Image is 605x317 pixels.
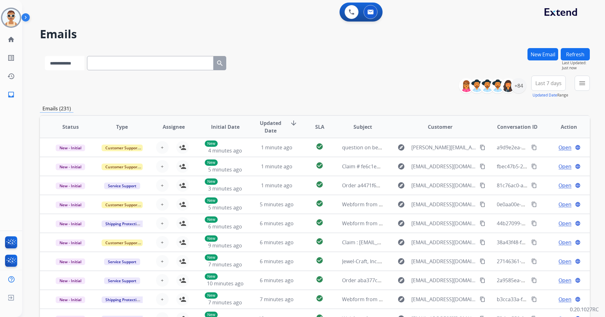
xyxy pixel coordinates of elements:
[558,239,571,246] span: Open
[116,123,128,131] span: Type
[102,164,143,170] span: Customer Support
[208,261,242,268] span: 7 minutes ago
[316,200,323,207] mat-icon: check_circle
[2,9,20,27] img: avatar
[531,76,566,91] button: Last 7 days
[531,296,537,302] mat-icon: content_copy
[316,276,323,283] mat-icon: check_circle
[558,258,571,265] span: Open
[205,254,218,261] p: New
[316,219,323,226] mat-icon: check_circle
[56,221,85,227] span: New - Initial
[558,295,571,303] span: Open
[558,144,571,151] span: Open
[315,123,324,131] span: SLA
[56,258,85,265] span: New - Initial
[156,274,169,287] button: +
[156,236,169,249] button: +
[208,185,242,192] span: 3 minutes ago
[397,220,405,227] mat-icon: explore
[480,221,485,226] mat-icon: content_copy
[480,239,485,245] mat-icon: content_copy
[208,242,242,249] span: 9 minutes ago
[260,277,294,284] span: 6 minutes ago
[102,145,143,151] span: Customer Support
[260,201,294,208] span: 5 minutes ago
[7,54,15,62] mat-icon: list_alt
[497,220,593,227] span: 44b27099-1501-49c3-819d-927cbf69ccea
[161,258,164,265] span: +
[562,65,590,71] span: Just now
[411,201,476,208] span: [EMAIL_ADDRESS][DOMAIN_NAME]
[208,223,242,230] span: 6 minutes ago
[497,144,590,151] span: a9d9e2ea-a0c1-49fa-9f81-dac6686ca0af
[397,201,405,208] mat-icon: explore
[575,221,581,226] mat-icon: language
[205,273,218,280] p: New
[256,119,285,134] span: Updated Date
[179,258,186,265] mat-icon: person_add
[428,123,452,131] span: Customer
[497,258,595,265] span: 27146361-bb9f-4ed2-a4e9-bd5b9bbc543e
[205,197,218,204] p: New
[575,145,581,150] mat-icon: language
[161,201,164,208] span: +
[179,295,186,303] mat-icon: person_add
[480,145,485,150] mat-icon: content_copy
[411,277,476,284] span: [EMAIL_ADDRESS][DOMAIN_NAME]
[578,79,586,87] mat-icon: menu
[558,163,571,170] span: Open
[342,277,456,284] span: Order aba377cc-c9e8-44b2-954b-0590dc00db84
[260,258,294,265] span: 6 minutes ago
[342,296,485,303] span: Webform from [EMAIL_ADDRESS][DOMAIN_NAME] on [DATE]
[497,201,593,208] span: 0e0aa00e-e0ee-497e-bea3-f1263152fd6d
[397,163,405,170] mat-icon: explore
[261,182,292,189] span: 1 minute ago
[205,178,218,185] p: New
[511,78,526,93] div: +84
[179,220,186,227] mat-icon: person_add
[558,182,571,189] span: Open
[531,183,537,188] mat-icon: content_copy
[533,93,557,98] button: Updated Date
[261,144,292,151] span: 1 minute ago
[397,258,405,265] mat-icon: explore
[156,217,169,230] button: +
[561,48,590,60] button: Refresh
[342,201,485,208] span: Webform from [EMAIL_ADDRESS][DOMAIN_NAME] on [DATE]
[208,147,242,154] span: 4 minutes ago
[7,72,15,80] mat-icon: history
[208,204,242,211] span: 5 minutes ago
[575,202,581,207] mat-icon: language
[260,296,294,303] span: 7 minutes ago
[179,144,186,151] mat-icon: person_add
[480,258,485,264] mat-icon: content_copy
[205,159,218,166] p: New
[179,163,186,170] mat-icon: person_add
[205,216,218,223] p: New
[40,28,590,40] h2: Emails
[397,239,405,246] mat-icon: explore
[208,299,242,306] span: 7 minutes ago
[531,202,537,207] mat-icon: content_copy
[411,295,476,303] span: [EMAIL_ADDRESS][DOMAIN_NAME]
[575,296,581,302] mat-icon: language
[216,59,224,67] mat-icon: search
[56,202,85,208] span: New - Initial
[7,91,15,98] mat-icon: inbox
[527,48,558,60] button: New Email
[538,116,590,138] th: Action
[497,123,538,131] span: Conversation ID
[156,293,169,306] button: +
[497,277,595,284] span: 2a9585ea-601d-4890-9425-614b687e9ac7
[411,163,476,170] span: [EMAIL_ADDRESS][DOMAIN_NAME]
[102,221,145,227] span: Shipping Protection
[161,295,164,303] span: +
[56,277,85,284] span: New - Initial
[353,123,372,131] span: Subject
[342,239,441,246] span: Claim : [EMAIL_ADDRESS][DOMAIN_NAME]
[411,258,476,265] span: [EMAIL_ADDRESS][DOMAIN_NAME]
[211,123,240,131] span: Initial Date
[161,239,164,246] span: +
[342,144,391,151] span: question on benefits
